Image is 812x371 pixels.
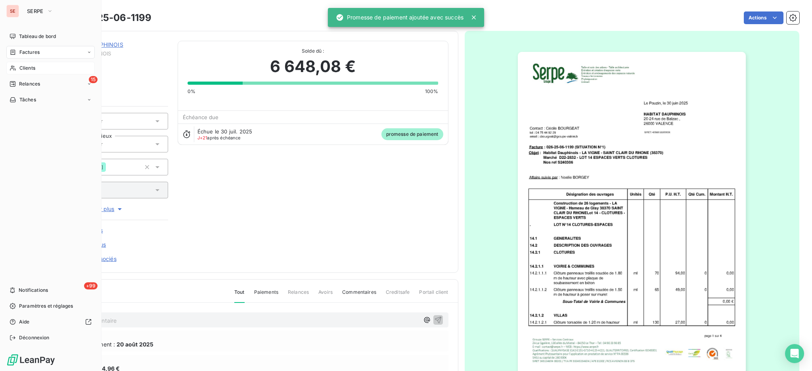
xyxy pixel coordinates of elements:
a: Tâches [6,93,95,106]
span: Portail client [419,289,448,302]
span: 41HABDAUPHINOIS [62,50,168,57]
span: Creditsafe [386,289,410,302]
span: Clients [19,65,35,72]
div: Promesse de paiement ajoutée avec succès [336,10,463,25]
span: Voir plus [92,205,124,213]
span: Solde dû : [188,48,439,55]
span: Notifications [19,287,48,294]
button: Voir plus [48,205,168,213]
span: Échue le 30 juil. 2025 [197,128,252,135]
a: Tableau de bord [6,30,95,43]
a: Aide [6,316,95,328]
span: Tout [234,289,245,303]
span: Tâches [19,96,36,103]
span: 100% [425,88,439,95]
h3: 026-25-06-1199 [74,11,151,25]
a: Factures [6,46,95,59]
img: Logo LeanPay [6,354,56,366]
button: Actions [744,11,783,24]
span: 0% [188,88,195,95]
span: Échéance due [183,114,219,120]
span: SERPE [27,8,44,14]
span: Relances [19,80,40,88]
span: Aide [19,318,30,325]
span: Avoirs [318,289,333,302]
span: 6 648,08 € [270,55,356,78]
span: 15 [89,76,98,83]
span: Commentaires [342,289,376,302]
div: SE [6,5,19,17]
span: 20 août 2025 [117,340,153,348]
span: +99 [84,282,98,289]
span: promesse de paiement [381,128,443,140]
span: Paiements [254,289,278,302]
a: 15Relances [6,78,95,90]
a: Paramètres et réglages [6,300,95,312]
span: Tableau de bord [19,33,56,40]
span: Paramètres et réglages [19,303,73,310]
div: Open Intercom Messenger [785,344,804,363]
span: après échéance [197,135,241,140]
span: J+21 [197,135,207,141]
a: Clients [6,62,95,74]
span: Relances [288,289,309,302]
span: Déconnexion [19,334,50,341]
span: Factures [19,49,40,56]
